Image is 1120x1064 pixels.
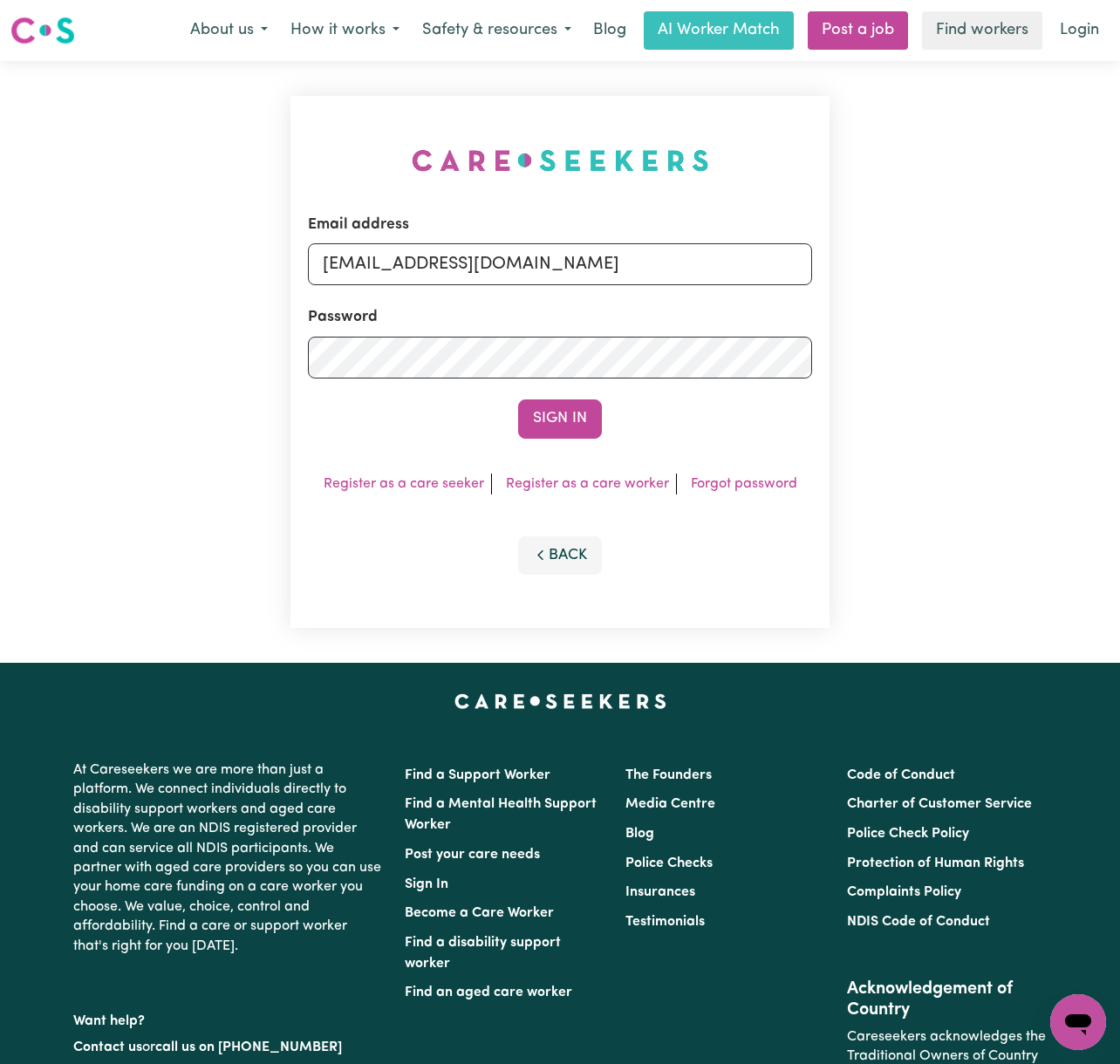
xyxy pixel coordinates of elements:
[847,827,969,841] a: Police Check Policy
[847,915,990,929] a: NDIS Code of Conduct
[506,477,669,491] a: Register as a care worker
[73,1031,384,1064] p: or
[625,915,705,929] a: Testimonials
[625,797,715,811] a: Media Centre
[73,754,384,963] p: At Careseekers we are more than just a platform. We connect individuals directly to disability su...
[644,11,794,50] a: AI Worker Match
[405,906,554,920] a: Become a Care Worker
[308,214,409,236] label: Email address
[308,306,378,329] label: Password
[405,768,550,782] a: Find a Support Worker
[1049,11,1110,50] a: Login
[405,986,572,999] a: Find an aged care worker
[1050,994,1106,1050] iframe: Button to launch messaging window
[625,768,712,782] a: The Founders
[73,1040,142,1054] a: Contact us
[73,1005,384,1031] p: Want help?
[518,399,602,438] button: Sign In
[847,856,1024,870] a: Protection of Human Rights
[10,15,75,46] img: Careseekers logo
[691,477,797,491] a: Forgot password
[847,797,1032,811] a: Charter of Customer Service
[155,1040,342,1054] a: call us on [PHONE_NUMBER]
[847,885,961,899] a: Complaints Policy
[454,694,666,708] a: Careseekers home page
[405,936,561,971] a: Find a disability support worker
[847,979,1047,1020] h2: Acknowledgement of Country
[405,848,540,862] a: Post your care needs
[411,12,583,49] button: Safety & resources
[808,11,908,50] a: Post a job
[279,12,411,49] button: How it works
[308,243,812,285] input: Email address
[625,885,695,899] a: Insurances
[625,827,654,841] a: Blog
[625,856,713,870] a: Police Checks
[405,877,448,891] a: Sign In
[10,10,75,51] a: Careseekers logo
[583,11,637,50] a: Blog
[518,536,602,575] button: Back
[405,797,597,832] a: Find a Mental Health Support Worker
[847,768,955,782] a: Code of Conduct
[324,477,484,491] a: Register as a care seeker
[179,12,279,49] button: About us
[922,11,1042,50] a: Find workers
